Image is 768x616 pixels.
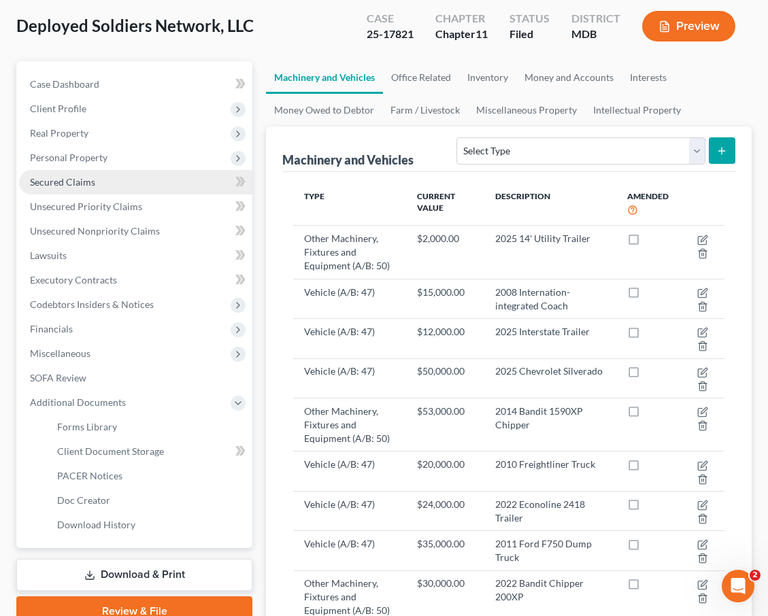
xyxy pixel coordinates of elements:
span: Download History [57,519,135,530]
span: Personal Property [30,152,107,163]
span: Miscellaneous [30,347,90,359]
td: Vehicle (A/B: 47) [293,319,406,358]
div: Machinery and Vehicles [282,152,414,168]
div: Chapter [435,11,488,27]
td: Vehicle (A/B: 47) [293,531,406,570]
a: Inventory [459,61,516,94]
td: $53,000.00 [406,398,484,451]
td: 2025 Interstate Trailer [484,319,616,358]
a: Download & Print [16,559,252,591]
td: $24,000.00 [406,491,484,530]
span: Lawsuits [30,250,67,261]
td: 2025 Chevrolet Silverado [484,358,616,398]
div: Status [510,11,550,27]
span: Forms Library [57,421,117,432]
a: Money and Accounts [516,61,622,94]
span: Client Document Storage [57,445,164,457]
a: Office Related [383,61,459,94]
td: Vehicle (A/B: 47) [293,451,406,491]
div: District [571,11,620,27]
span: 2 [750,570,761,581]
a: Miscellaneous Property [468,94,585,126]
a: Secured Claims [19,170,252,194]
div: 25-17821 [367,27,414,42]
span: Case Dashboard [30,78,99,90]
span: Financials [30,323,73,335]
span: Client Profile [30,103,86,114]
a: Intellectual Property [585,94,689,126]
button: Preview [642,11,735,41]
a: Executory Contracts [19,268,252,292]
a: Unsecured Priority Claims [19,194,252,219]
td: 2011 Ford F750 Dump Truck [484,531,616,570]
a: Money Owed to Debtor [266,94,382,126]
td: Vehicle (A/B: 47) [293,358,406,398]
span: Additional Documents [30,396,126,408]
span: PACER Notices [57,470,122,481]
a: Forms Library [46,415,252,439]
a: Client Document Storage [46,439,252,464]
div: Chapter [435,27,488,42]
span: Real Property [30,127,88,139]
td: $15,000.00 [406,279,484,318]
td: Vehicle (A/B: 47) [293,491,406,530]
a: Farm / Livestock [382,94,468,126]
th: Current Value [406,183,484,226]
a: Download History [46,513,252,537]
th: Amended [616,183,682,226]
a: Case Dashboard [19,72,252,97]
a: PACER Notices [46,464,252,488]
div: Case [367,11,414,27]
span: SOFA Review [30,372,86,383]
div: MDB [571,27,620,42]
th: Description [484,183,616,226]
span: Unsecured Nonpriority Claims [30,225,160,237]
iframe: Intercom live chat [722,570,754,602]
td: Other Machinery, Fixtures and Equipment (A/B: 50) [293,226,406,279]
span: Unsecured Priority Claims [30,201,142,212]
td: Other Machinery, Fixtures and Equipment (A/B: 50) [293,398,406,451]
th: Type [293,183,406,226]
td: 2014 Bandit 1590XP Chipper [484,398,616,451]
td: 2022 Econoline 2418 Trailer [484,491,616,530]
a: SOFA Review [19,366,252,390]
a: Interests [622,61,675,94]
td: $12,000.00 [406,319,484,358]
span: Executory Contracts [30,274,117,286]
a: Machinery and Vehicles [266,61,383,94]
td: 2010 Freightliner Truck [484,451,616,491]
td: $2,000.00 [406,226,484,279]
td: $50,000.00 [406,358,484,398]
td: $35,000.00 [406,531,484,570]
span: 11 [475,27,488,40]
a: Lawsuits [19,243,252,268]
span: Secured Claims [30,176,95,188]
a: Unsecured Nonpriority Claims [19,219,252,243]
div: Filed [510,27,550,42]
a: Doc Creator [46,488,252,513]
td: Vehicle (A/B: 47) [293,279,406,318]
td: 2025 14' Utility Trailer [484,226,616,279]
span: Doc Creator [57,494,110,506]
td: $20,000.00 [406,451,484,491]
td: 2008 Internation-integrated Coach [484,279,616,318]
span: Codebtors Insiders & Notices [30,298,154,310]
span: Deployed Soldiers Network, LLC [16,16,254,35]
